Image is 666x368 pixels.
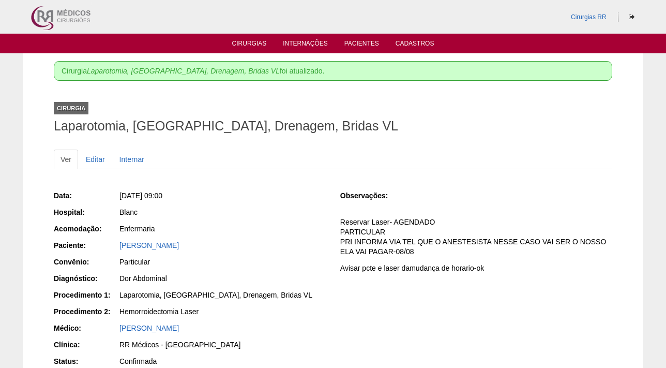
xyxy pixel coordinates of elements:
[54,224,118,234] div: Acomodação:
[119,340,326,350] div: RR Médicos - [GEOGRAPHIC_DATA]
[113,150,151,169] a: Internar
[232,40,267,50] a: Cirurgias
[119,273,326,284] div: Dor Abdominal
[54,102,88,114] div: Cirurgia
[54,340,118,350] div: Clínica:
[119,290,326,300] div: Laparotomia, [GEOGRAPHIC_DATA], Drenagem, Bridas VL
[119,324,179,332] a: [PERSON_NAME]
[54,257,118,267] div: Convênio:
[119,356,326,366] div: Confirmada
[54,290,118,300] div: Procedimento 1:
[119,306,326,317] div: Hemorroidectomia Laser
[119,192,162,200] span: [DATE] 09:00
[87,67,280,75] em: Laparotomia, [GEOGRAPHIC_DATA], Drenagem, Bridas VL
[340,190,405,201] div: Observações:
[344,40,379,50] a: Pacientes
[54,306,118,317] div: Procedimento 2:
[54,240,118,251] div: Paciente:
[54,323,118,333] div: Médico:
[283,40,328,50] a: Internações
[340,263,612,273] p: Avisar pcte e laser damudança de horario-ok
[54,61,612,81] div: Cirurgia foi atualizado.
[79,150,112,169] a: Editar
[54,120,612,133] h1: Laparotomia, [GEOGRAPHIC_DATA], Drenagem, Bridas VL
[54,150,78,169] a: Ver
[119,224,326,234] div: Enfermaria
[629,14,634,20] i: Sair
[54,190,118,201] div: Data:
[571,13,607,21] a: Cirurgias RR
[54,207,118,217] div: Hospital:
[54,356,118,366] div: Status:
[119,241,179,249] a: [PERSON_NAME]
[54,273,118,284] div: Diagnóstico:
[119,207,326,217] div: Blanc
[396,40,434,50] a: Cadastros
[119,257,326,267] div: Particular
[340,217,612,257] p: Reservar Laser- AGENDADO PARTICULAR PRI INFORMA VIA TEL QUE O ANESTESISTA NESSE CASO VAI SER O NO...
